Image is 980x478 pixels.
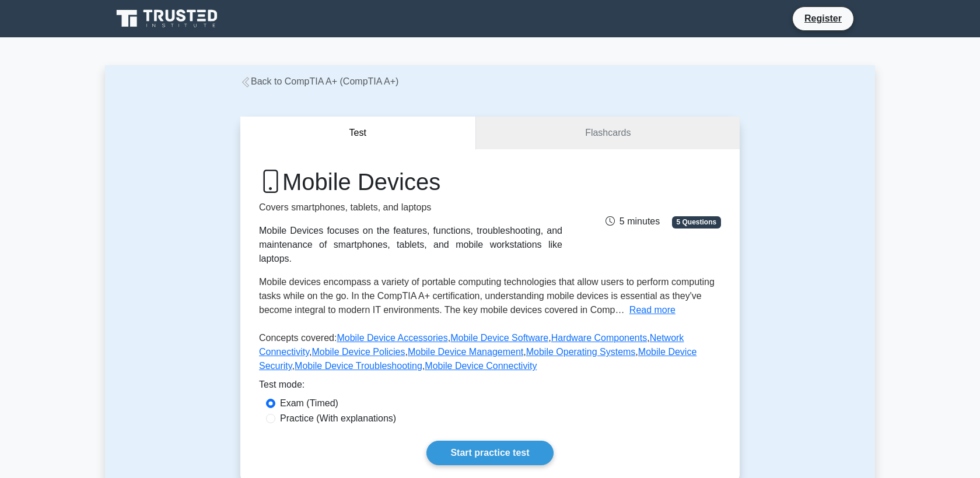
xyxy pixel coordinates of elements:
[259,201,562,215] p: Covers smartphones, tablets, and laptops
[551,333,647,343] a: Hardware Components
[259,331,721,378] p: Concepts covered: , , , , , , , , ,
[280,412,396,426] label: Practice (With explanations)
[311,347,405,357] a: Mobile Device Policies
[450,333,548,343] a: Mobile Device Software
[295,361,422,371] a: Mobile Device Troubleshooting
[240,76,398,86] a: Back to CompTIA A+ (CompTIA A+)
[259,277,715,315] span: Mobile devices encompass a variety of portable computing technologies that allow users to perform...
[408,347,523,357] a: Mobile Device Management
[259,168,562,196] h1: Mobile Devices
[337,333,447,343] a: Mobile Device Accessories
[629,303,675,317] button: Read more
[526,347,636,357] a: Mobile Operating Systems
[280,396,338,410] label: Exam (Timed)
[797,11,849,26] a: Register
[425,361,537,371] a: Mobile Device Connectivity
[259,224,562,266] div: Mobile Devices focuses on the features, functions, troubleshooting, and maintenance of smartphone...
[672,216,721,228] span: 5 Questions
[426,441,553,465] a: Start practice test
[476,117,740,150] a: Flashcards
[259,378,721,396] div: Test mode:
[605,216,660,226] span: 5 minutes
[240,117,476,150] button: Test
